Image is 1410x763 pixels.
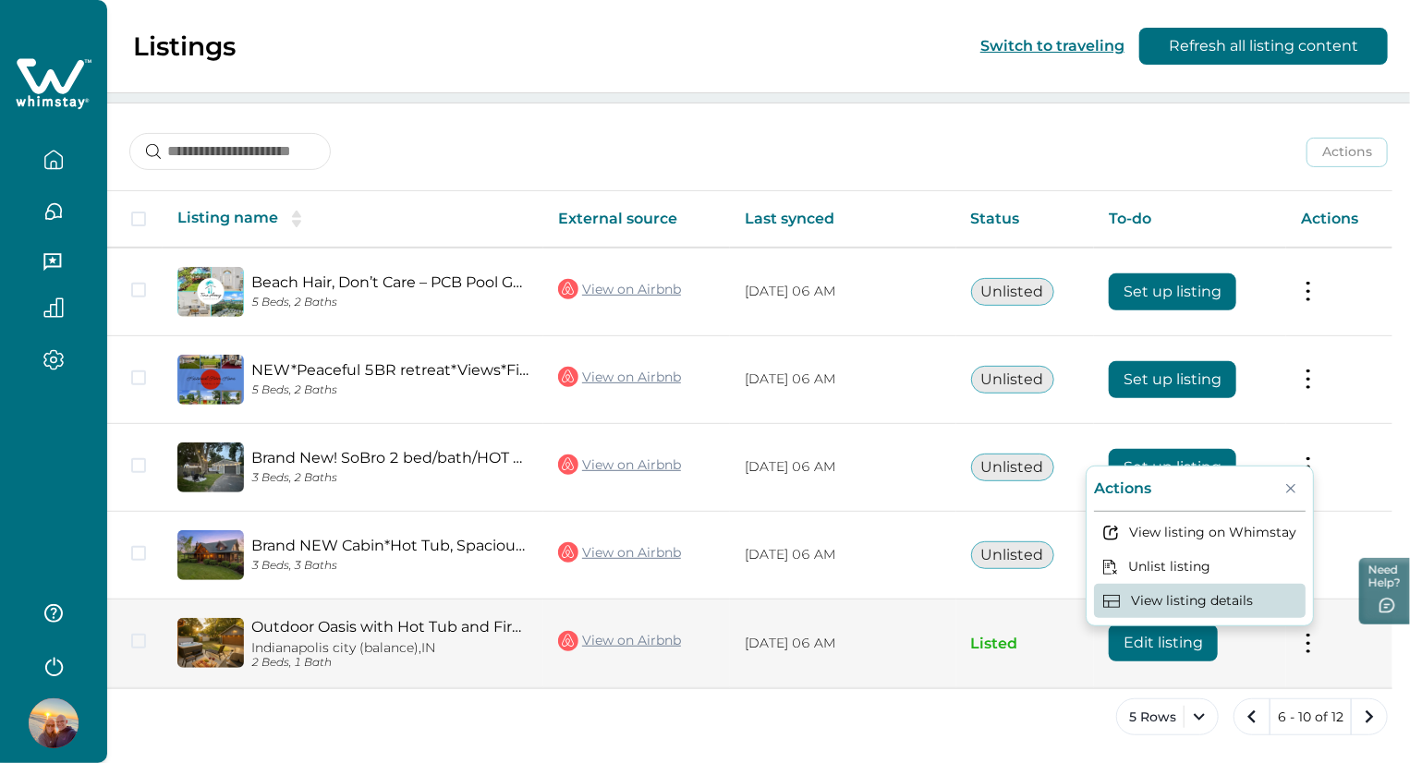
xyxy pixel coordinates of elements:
[1094,479,1151,498] p: Actions
[163,191,543,248] th: Listing name
[251,559,529,573] p: 3 Beds, 3 Baths
[177,267,244,317] img: propertyImage_Beach Hair, Don’t Care – PCB Pool Getaway! Sun&Fun
[980,37,1124,54] button: Switch to traveling
[251,618,529,636] a: Outdoor Oasis with Hot Tub and Firepit - Gorgeous Boho Hideaway
[251,449,529,466] a: Brand New! SoBro 2 bed/bath/HOT TUB, Firepit, WIFI
[558,277,681,301] a: View on Airbnb
[29,698,79,748] img: Whimstay Host
[1109,273,1236,310] button: Set up listing
[1109,361,1236,398] button: Set up listing
[745,458,942,477] p: [DATE] 06 AM
[278,210,315,228] button: sorting
[1109,624,1218,661] button: Edit listing
[177,442,244,492] img: propertyImage_Brand New! SoBro 2 bed/bath/HOT TUB, Firepit, WIFI
[251,273,529,291] a: Beach Hair, Don’t Care – PCB Pool Getaway! Sun&Fun
[133,30,236,62] p: Listings
[745,283,942,301] p: [DATE] 06 AM
[1278,708,1343,727] p: 6 - 10 of 12
[177,618,244,668] img: propertyImage_Outdoor Oasis with Hot Tub and Firepit - Gorgeous Boho Hideaway
[558,453,681,477] a: View on Airbnb
[1109,449,1236,486] button: Set up listing
[730,191,956,248] th: Last synced
[251,383,529,397] p: 5 Beds, 2 Baths
[558,629,681,653] a: View on Airbnb
[1094,191,1286,248] th: To-do
[745,370,942,389] p: [DATE] 06 AM
[971,366,1054,394] button: Unlisted
[558,540,681,564] a: View on Airbnb
[543,191,730,248] th: External source
[177,530,244,580] img: propertyImage_Brand NEW Cabin*Hot Tub, Spacious Rooms*King Beds
[745,546,942,564] p: [DATE] 06 AM
[956,191,1094,248] th: Status
[971,278,1054,306] button: Unlisted
[251,296,529,309] p: 5 Beds, 2 Baths
[745,635,942,653] p: [DATE] 06 AM
[1286,191,1392,248] th: Actions
[251,656,529,670] p: 2 Beds, 1 Bath
[1234,698,1270,735] button: previous page
[971,454,1054,481] button: Unlisted
[1351,698,1388,735] button: next page
[1270,698,1352,735] button: 6 - 10 of 12
[1139,28,1388,65] button: Refresh all listing content
[251,640,529,656] p: Indianapolis city (balance), IN
[558,365,681,389] a: View on Airbnb
[971,541,1054,569] button: Unlisted
[251,471,529,485] p: 3 Beds, 2 Baths
[1276,474,1306,503] button: Close
[251,537,529,554] a: Brand NEW Cabin*Hot Tub, Spacious Rooms*King Beds
[251,361,529,379] a: NEW*Peaceful 5BR retreat*Views*Fire Pit*Grill
[971,635,1079,653] p: Listed
[1307,138,1388,167] button: Actions
[177,355,244,405] img: propertyImage_NEW*Peaceful 5BR retreat*Views*Fire Pit*Grill
[1116,698,1219,735] button: 5 Rows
